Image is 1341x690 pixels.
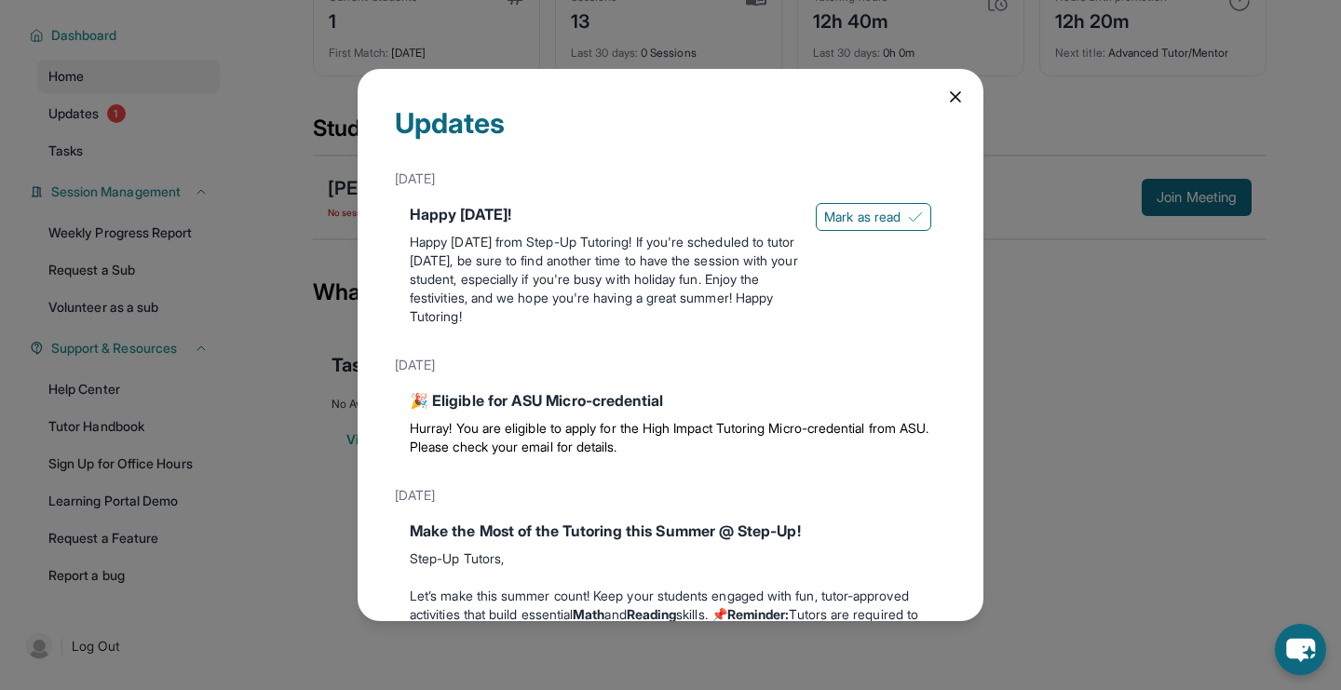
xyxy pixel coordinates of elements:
[395,162,946,196] div: [DATE]
[1275,624,1326,675] button: chat-button
[395,106,946,162] div: Updates
[824,208,901,226] span: Mark as read
[410,520,931,542] div: Make the Most of the Tutoring this Summer @ Step-Up!
[410,389,931,412] div: 🎉 Eligible for ASU Micro-credential
[410,549,931,568] p: Step-Up Tutors,
[627,606,677,622] strong: Reading
[573,606,604,622] strong: Math
[410,203,801,225] div: Happy [DATE]!
[816,203,931,231] button: Mark as read
[395,479,946,512] div: [DATE]
[410,233,801,326] p: Happy [DATE] from Step-Up Tutoring! If you're scheduled to tutor [DATE], be sure to find another ...
[908,210,923,224] img: Mark as read
[727,606,790,622] strong: Reminder:
[395,348,946,382] div: [DATE]
[410,587,931,643] p: Let’s make this summer count! Keep your students engaged with fun, tutor-approved activities that...
[410,420,928,454] span: Hurray! You are eligible to apply for the High Impact Tutoring Micro-credential from ASU. Please ...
